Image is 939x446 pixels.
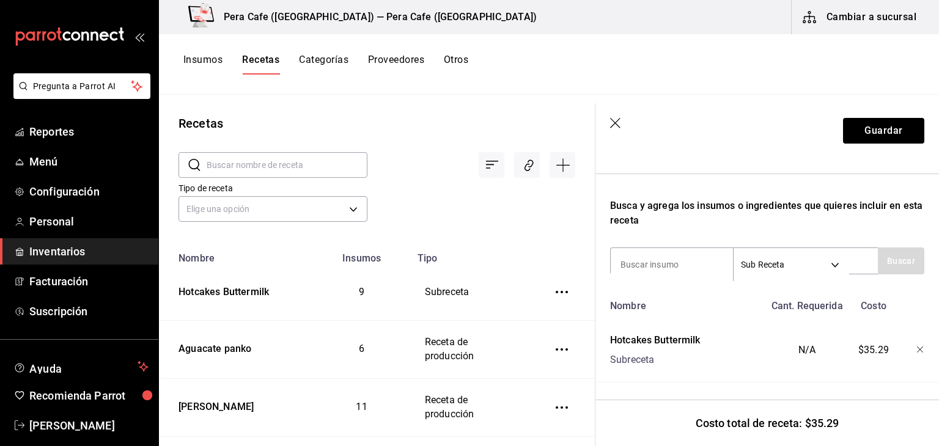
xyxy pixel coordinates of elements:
[29,387,149,404] span: Recomienda Parrot
[845,294,898,313] div: Costo
[368,54,424,75] button: Proveedores
[734,248,849,281] div: Sub Receta
[159,245,314,264] th: Nombre
[179,196,367,222] div: Elige una opción
[444,54,468,75] button: Otros
[410,264,534,321] td: Subreceta
[410,321,534,379] td: Receta de producción
[765,328,845,367] div: N/A
[179,184,367,192] label: Tipo de receta
[550,152,575,178] div: Agregar receta
[514,152,540,178] div: Asociar recetas
[843,118,924,144] button: Guardar
[29,123,149,140] span: Reportes
[9,89,150,101] a: Pregunta a Parrot AI
[174,337,251,356] div: Aguacate panko
[242,54,279,75] button: Recetas
[359,343,364,354] span: 6
[214,10,537,24] h3: Pera Cafe ([GEOGRAPHIC_DATA]) — Pera Cafe ([GEOGRAPHIC_DATA])
[29,303,149,320] span: Suscripción
[29,213,149,230] span: Personal
[33,80,131,93] span: Pregunta a Parrot AI
[605,294,765,313] div: Nombre
[29,273,149,290] span: Facturación
[314,245,410,264] th: Insumos
[299,54,348,75] button: Categorías
[29,359,133,374] span: Ayuda
[356,401,367,412] span: 11
[29,417,149,434] span: [PERSON_NAME]
[179,114,223,133] div: Recetas
[610,199,924,228] div: Busca y agrega los insumos o ingredientes que quieres incluir en esta receta
[183,54,468,75] div: navigation tabs
[410,245,534,264] th: Tipo
[134,32,144,42] button: open_drawer_menu
[29,183,149,200] span: Configuración
[611,252,733,277] input: Buscar insumo
[858,343,889,357] span: $35.29
[479,152,504,178] div: Ordenar por
[207,153,367,177] input: Buscar nombre de receta
[595,400,939,446] div: Costo total de receta: $35.29
[29,243,149,260] span: Inventarios
[610,353,701,367] div: Subreceta
[183,54,223,75] button: Insumos
[174,395,254,414] div: [PERSON_NAME]
[610,333,701,348] div: Hotcakes Buttermilk
[13,73,150,99] button: Pregunta a Parrot AI
[359,286,364,298] span: 9
[29,153,149,170] span: Menú
[765,294,845,313] div: Cant. Requerida
[410,378,534,436] td: Receta de producción
[174,280,269,299] div: Hotcakes Buttermilk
